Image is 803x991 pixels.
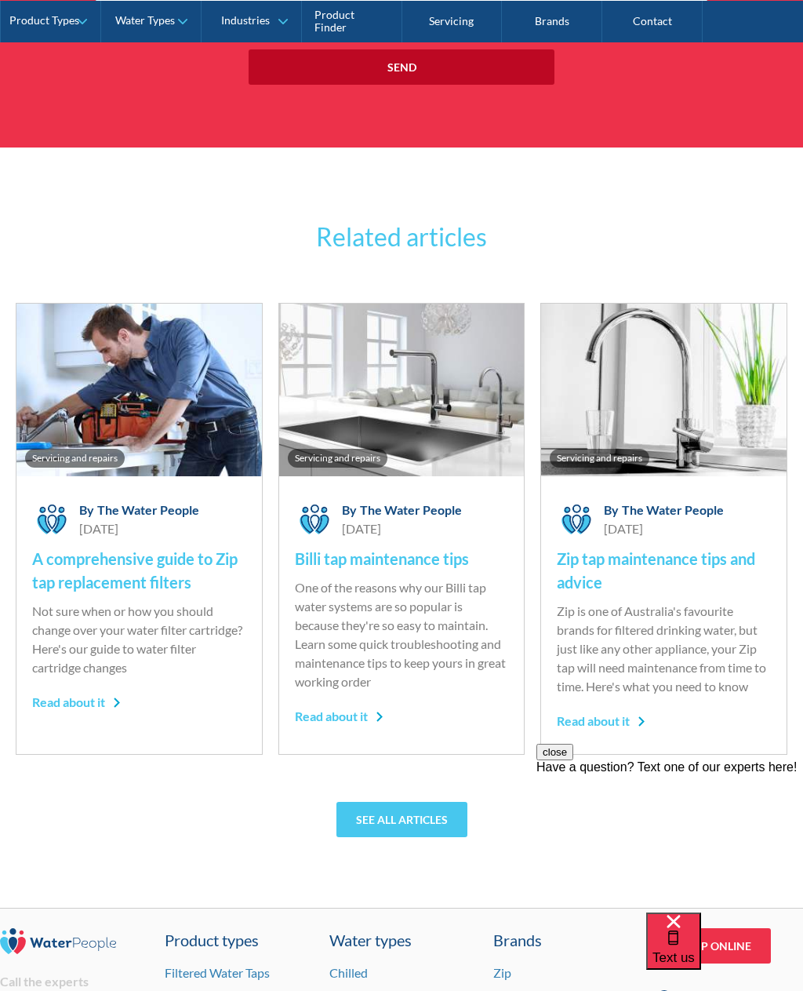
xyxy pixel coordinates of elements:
[32,547,246,594] h4: A comprehensive guide to Zip tap replacement filters
[295,452,380,465] div: Servicing and repairs
[174,218,629,256] h3: Related articles
[557,452,642,465] div: Servicing and repairs
[646,913,803,991] iframe: podium webchat widget bubble
[9,14,79,27] div: Product Types
[278,303,525,755] a: Servicing and repairsByThe Water People[DATE]Billi tap maintenance tipsOne of the reasons why our...
[604,502,619,517] div: By
[165,965,270,980] a: Filtered Water Taps
[342,519,462,538] div: [DATE]
[360,502,462,517] div: The Water People
[32,602,246,677] p: Not sure when or how you should change over your water filter cartridge? Here's our guide to wate...
[115,14,175,27] div: Water Types
[493,928,638,952] div: Brands
[536,744,803,932] iframe: podium webchat widget prompt
[295,707,383,726] div: Read about it
[165,928,310,952] a: Product types
[336,802,467,837] a: See all articles
[32,452,118,465] div: Servicing and repairs
[32,693,121,712] div: Read about it
[295,578,509,691] p: One of the reasons why our Billi tap water systems are so popular is because they're so easy to m...
[295,547,509,570] h4: Billi tap maintenance tips
[249,49,554,85] input: Send
[557,712,645,730] div: Read about it
[342,502,357,517] div: By
[493,965,511,980] a: Zip
[79,519,199,538] div: [DATE]
[557,547,771,594] h4: Zip tap maintenance tips and advice
[622,502,724,517] div: The Water People
[221,14,270,27] div: Industries
[79,502,94,517] div: By
[540,303,787,755] a: Servicing and repairsByThe Water People[DATE]Zip tap maintenance tips and adviceZip is one of Aus...
[97,502,199,517] div: The Water People
[604,519,724,538] div: [DATE]
[16,303,263,755] a: Servicing and repairsByThe Water People[DATE]A comprehensive guide to Zip tap replacement filters...
[557,602,771,696] p: Zip is one of Australia's favourite brands for filtered drinking water, but just like any other a...
[329,928,474,952] a: Water types
[329,965,368,980] a: Chilled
